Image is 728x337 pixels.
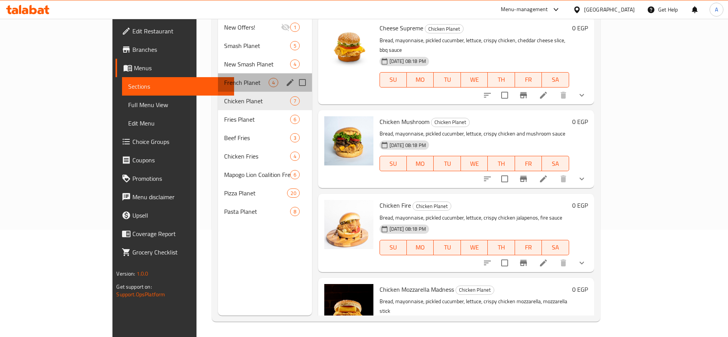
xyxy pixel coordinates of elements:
[380,36,569,55] p: Bread, mayonnaise, pickled cucumber, lettuce, crispy chicken, cheddar cheese slice, bbq sauce
[224,207,290,216] span: Pasta Planet
[291,61,299,68] span: 4
[269,78,278,87] div: items
[287,188,299,198] div: items
[413,202,451,211] span: Chicken Planet
[434,156,461,171] button: TU
[497,255,513,271] span: Select to update
[572,23,588,33] h6: 0 EGP
[434,72,461,88] button: TU
[324,200,373,249] img: Chicken Fire
[224,23,281,32] div: New Offers!
[132,211,228,220] span: Upsell
[407,240,434,255] button: MO
[461,156,488,171] button: WE
[224,188,287,198] div: Pizza Planet
[116,269,135,279] span: Version:
[224,115,290,124] span: Fries Planet
[291,42,299,50] span: 5
[572,116,588,127] h6: 0 EGP
[218,18,312,36] div: New Offers!1
[324,284,373,333] img: Chicken Mozzarella Madness
[413,202,451,211] div: Chicken Planet
[464,242,485,253] span: WE
[116,22,234,40] a: Edit Restaurant
[132,174,228,183] span: Promotions
[464,158,485,169] span: WE
[577,258,586,268] svg: Show Choices
[128,100,228,109] span: Full Menu View
[324,116,373,165] img: Chicken Mushroom
[128,119,228,128] span: Edit Menu
[456,286,494,294] span: Chicken Planet
[554,170,573,188] button: delete
[410,158,431,169] span: MO
[478,170,497,188] button: sort-choices
[407,72,434,88] button: MO
[407,156,434,171] button: MO
[573,86,591,104] button: show more
[573,254,591,272] button: show more
[116,40,234,59] a: Branches
[290,115,300,124] div: items
[464,74,485,85] span: WE
[116,132,234,151] a: Choice Groups
[218,110,312,129] div: Fries Planet6
[410,74,431,85] span: MO
[291,171,299,178] span: 6
[324,23,373,72] img: Cheese Supreme
[380,213,569,223] p: Bread, mayonnaise, pickled cucumber, lettuce, crispy chicken jalapenos, fire sauce
[514,170,533,188] button: Branch-specific-item
[573,170,591,188] button: show more
[224,41,290,50] div: Smash Planet
[132,45,228,54] span: Branches
[380,72,407,88] button: SU
[116,151,234,169] a: Coupons
[218,55,312,73] div: New Smash Planet4
[488,240,515,255] button: TH
[116,59,234,77] a: Menus
[218,147,312,165] div: Chicken Fries4
[488,156,515,171] button: TH
[545,242,566,253] span: SA
[456,286,494,295] div: Chicken Planet
[478,86,497,104] button: sort-choices
[132,155,228,165] span: Coupons
[539,258,548,268] a: Edit menu item
[380,116,429,127] span: Chicken Mushroom
[491,242,512,253] span: TH
[386,58,429,65] span: [DATE] 08:18 PM
[383,74,404,85] span: SU
[461,72,488,88] button: WE
[715,5,718,14] span: A
[224,59,290,69] span: New Smash Planet
[518,242,539,253] span: FR
[491,74,512,85] span: TH
[514,86,533,104] button: Branch-specific-item
[542,156,569,171] button: SA
[291,208,299,215] span: 8
[554,254,573,272] button: delete
[461,240,488,255] button: WE
[290,96,300,106] div: items
[383,158,404,169] span: SU
[515,72,542,88] button: FR
[290,59,300,69] div: items
[290,133,300,142] div: items
[132,248,228,257] span: Grocery Checklist
[380,297,569,316] p: Bread, mayonnaise, pickled cucumber, lettuce, crispy chicken mozzarella, mozzarella stick
[491,158,512,169] span: TH
[291,97,299,105] span: 7
[383,242,404,253] span: SU
[514,254,533,272] button: Branch-specific-item
[518,74,539,85] span: FR
[218,36,312,55] div: Smash Planet5
[132,229,228,238] span: Coverage Report
[410,242,431,253] span: MO
[542,72,569,88] button: SA
[434,240,461,255] button: TU
[291,24,299,31] span: 1
[380,129,569,139] p: Bread, mayonnaise, pickled cucumber, lettuce, crispy chicken and mushroom sauce
[128,82,228,91] span: Sections
[290,23,300,32] div: items
[291,134,299,142] span: 3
